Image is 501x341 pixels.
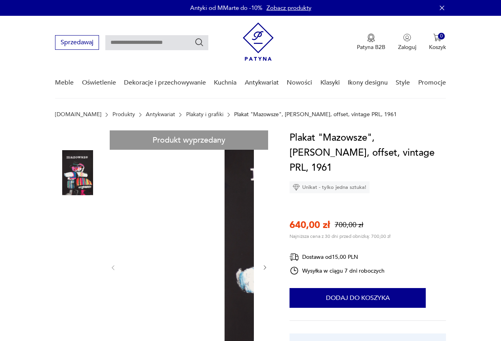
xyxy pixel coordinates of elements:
a: Produkty [112,111,135,118]
a: Ikony designu [348,68,388,98]
img: Zdjęcie produktu Plakat "Mazowsze", Waldemar Świerzy, offset, vintage PRL, 1961 [55,201,100,246]
a: Dekoracje i przechowywanie [124,68,206,98]
button: Szukaj [194,38,204,47]
a: Sprzedawaj [55,40,99,46]
button: Dodaj do koszyka [290,288,426,308]
a: Antykwariat [146,111,175,118]
a: Promocje [418,68,446,98]
a: Klasyki [320,68,340,98]
a: Kuchnia [214,68,236,98]
a: Meble [55,68,74,98]
a: Zobacz produkty [267,4,311,12]
p: 640,00 zł [290,219,330,232]
button: 0Koszyk [429,34,446,51]
img: Ikona koszyka [433,34,441,41]
p: Antyki od MMarte do -10% [190,4,263,12]
div: Dostawa od 15,00 PLN [290,252,385,262]
p: Plakat "Mazowsze", [PERSON_NAME], offset, vintage PRL, 1961 [234,111,397,118]
button: Zaloguj [398,34,416,51]
a: [DOMAIN_NAME] [55,111,101,118]
div: Wysyłka w ciągu 7 dni roboczych [290,266,385,275]
a: Antykwariat [245,68,279,98]
button: Sprzedawaj [55,35,99,50]
p: Koszyk [429,43,446,51]
h1: Plakat "Mazowsze", [PERSON_NAME], offset, vintage PRL, 1961 [290,130,446,175]
p: Najniższa cena z 30 dni przed obniżką: 700,00 zł [290,233,391,239]
img: Ikona dostawy [290,252,299,262]
a: Oświetlenie [82,68,116,98]
a: Style [396,68,410,98]
p: Patyna B2B [357,43,385,51]
div: Unikat - tylko jedna sztuka! [290,181,370,193]
a: Nowości [287,68,312,98]
a: Plakaty i grafiki [186,111,223,118]
button: Patyna B2B [357,34,385,51]
p: Zaloguj [398,43,416,51]
img: Ikona diamentu [293,184,300,191]
div: 0 [438,33,445,40]
p: 700,00 zł [335,220,363,230]
img: Ikonka użytkownika [403,34,411,41]
img: Zdjęcie produktu Plakat "Mazowsze", Waldemar Świerzy, offset, vintage PRL, 1961 [55,150,100,195]
img: Patyna - sklep z meblami i dekoracjami vintage [243,23,274,61]
a: Ikona medaluPatyna B2B [357,34,385,51]
img: Ikona medalu [367,34,375,42]
div: Produkt wyprzedany [110,130,268,150]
